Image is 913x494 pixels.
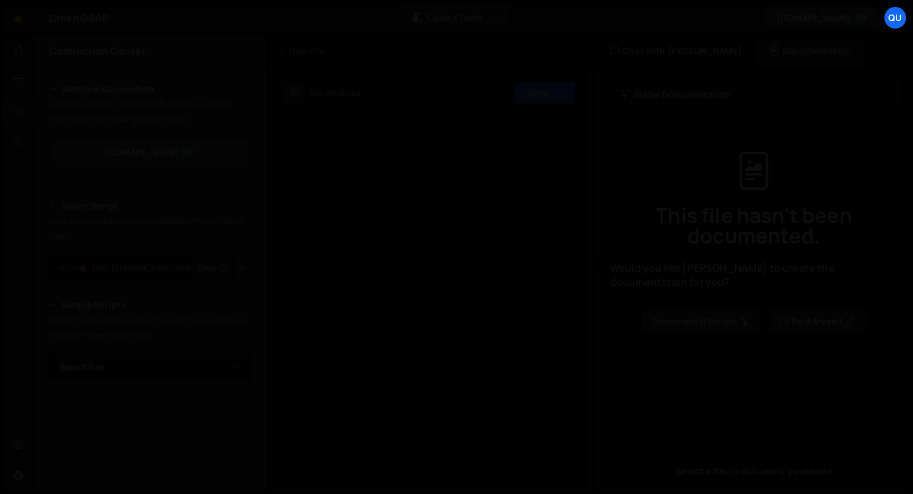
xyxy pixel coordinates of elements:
[49,10,109,25] div: Crash GSAP
[49,44,146,58] h2: Connection Center
[766,6,880,29] a: [DOMAIN_NAME]
[49,214,251,244] p: Copy the Smart Script to your Webflow Project footer code.
[49,199,251,214] h2: Smart Script
[597,36,754,66] div: Chat with [PERSON_NAME]
[49,137,251,168] a: [DOMAIN_NAME]
[3,3,34,33] a: 🤙
[311,88,360,98] div: Not yet saved
[757,36,864,66] div: Documentation
[49,297,251,312] h2: Simple Scripts
[49,81,251,97] h2: Webflow Connection
[642,309,761,333] button: Document it for me
[191,255,234,281] button: Copy
[884,6,907,29] a: Qu
[514,81,576,104] button: Save
[191,255,251,281] div: Button group with nested dropdown
[620,88,731,100] h2: Slater Documentation
[610,261,898,290] span: Would you like [PERSON_NAME] to create the documentation for you?
[49,97,251,127] p: Connect [PERSON_NAME] to Webflow to pull page information from your Webflow project
[49,312,251,343] p: Select the file and then copy the script to a page in your Webflow Project footer code.
[610,205,898,246] span: This file hasn't been documented.
[49,255,251,281] textarea: <!--🤙 [URL][PERSON_NAME][DOMAIN_NAME]> <script>document.addEventListener("DOMContentLoaded", func...
[403,6,510,29] button: Code + Tools
[768,309,866,333] button: I’ll do it myself
[276,44,330,57] div: New File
